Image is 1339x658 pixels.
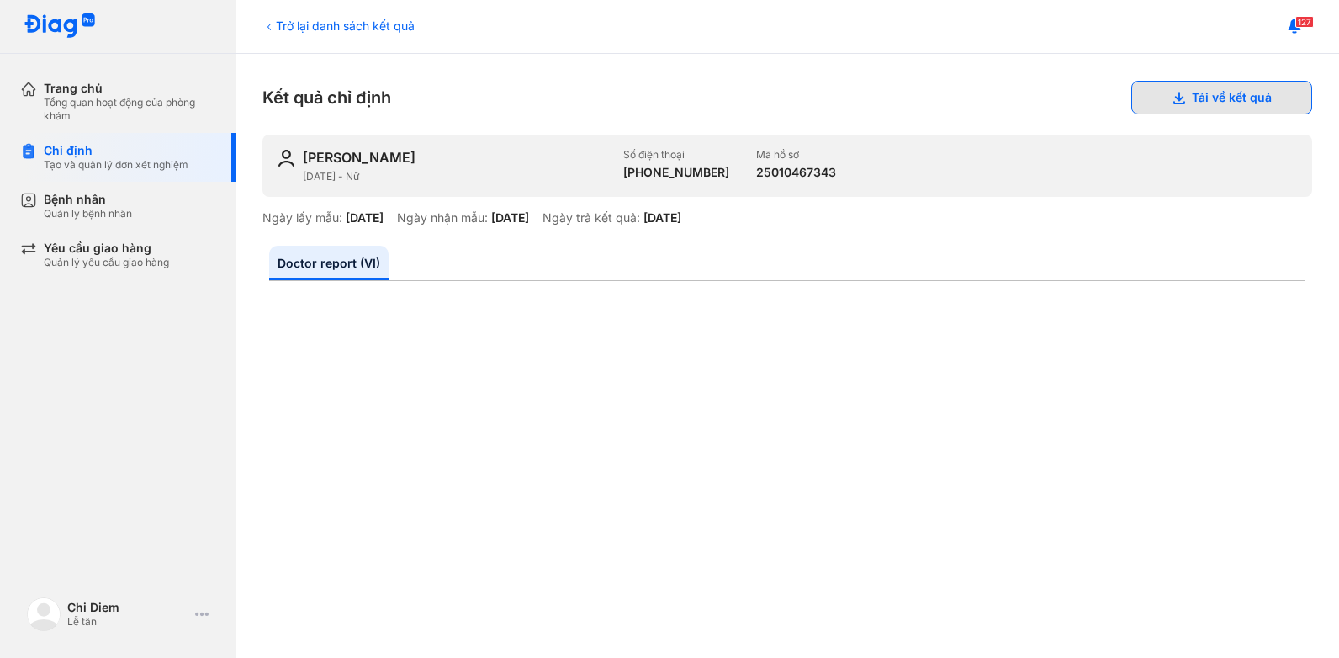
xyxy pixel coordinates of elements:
div: Trang chủ [44,81,215,96]
img: logo [24,13,96,40]
div: [DATE] [643,210,681,226]
div: [PHONE_NUMBER] [623,165,729,180]
div: [PERSON_NAME] [303,148,415,167]
div: [DATE] [346,210,384,226]
img: logo [27,597,61,631]
div: [DATE] - Nữ [303,170,610,183]
div: Mã hồ sơ [756,148,836,162]
div: Lễ tân [67,615,188,629]
div: Chỉ định [44,143,188,158]
div: 25010467343 [756,165,836,180]
div: Bệnh nhân [44,192,132,207]
div: Quản lý yêu cầu giao hàng [44,256,169,269]
div: Số điện thoại [623,148,729,162]
div: Ngày lấy mẫu: [262,210,342,226]
button: Tải về kết quả [1131,81,1312,114]
div: Tổng quan hoạt động của phòng khám [44,96,215,123]
img: user-icon [276,148,296,168]
div: Yêu cầu giao hàng [44,241,169,256]
span: 127 [1295,16,1314,28]
div: Quản lý bệnh nhân [44,207,132,220]
div: Kết quả chỉ định [262,81,1312,114]
div: Trở lại danh sách kết quả [262,17,415,34]
div: Ngày trả kết quả: [542,210,640,226]
div: Chi Diem [67,600,188,615]
div: [DATE] [491,210,529,226]
div: Tạo và quản lý đơn xét nghiệm [44,158,188,172]
div: Ngày nhận mẫu: [397,210,488,226]
a: Doctor report (VI) [269,246,389,280]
